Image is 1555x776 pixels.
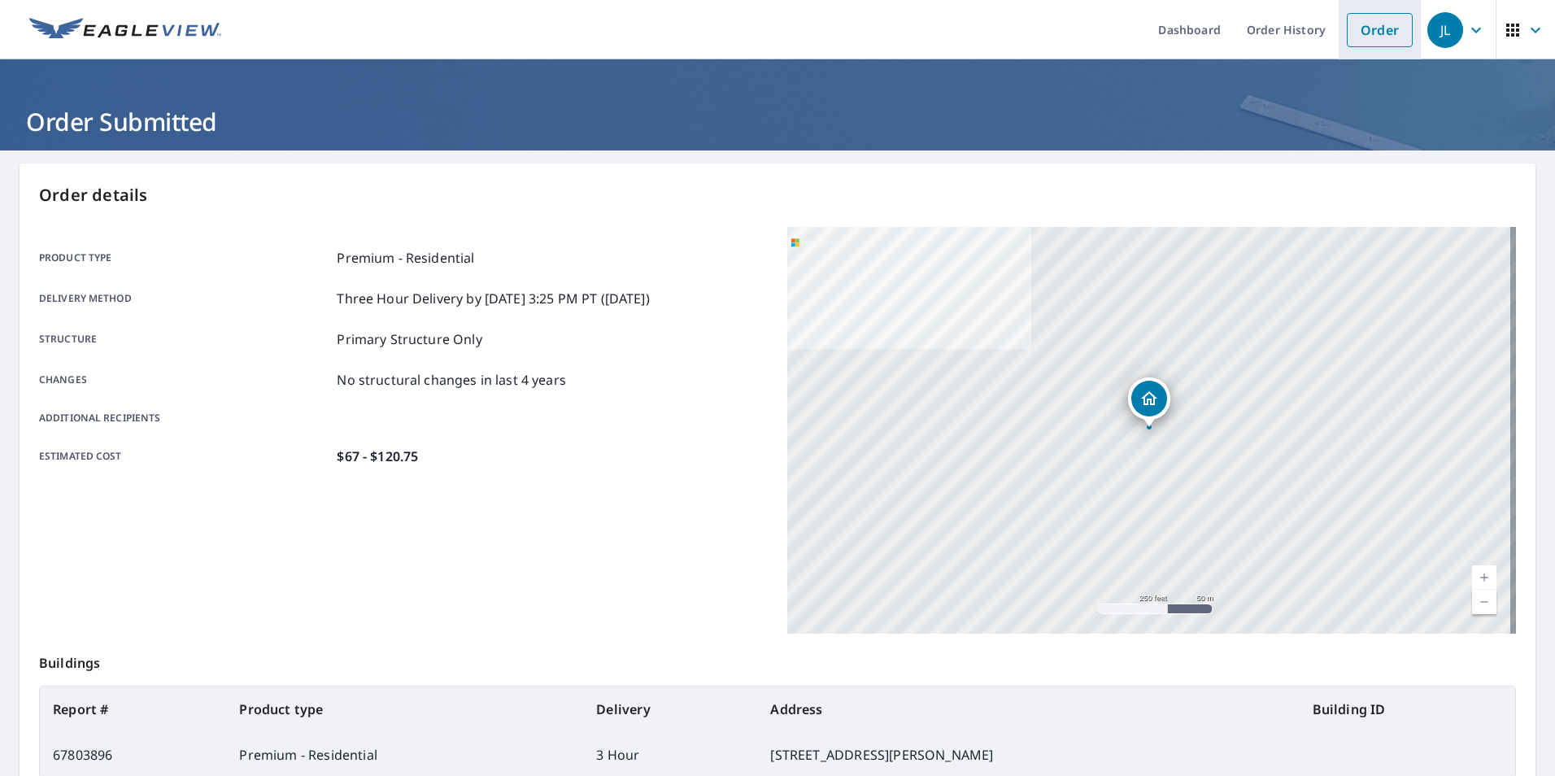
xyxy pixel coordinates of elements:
a: Current Level 17, Zoom In [1472,565,1496,590]
p: Delivery method [39,289,330,308]
p: $67 - $120.75 [337,447,418,466]
th: Building ID [1300,687,1515,732]
p: Product type [39,248,330,268]
p: Additional recipients [39,411,330,425]
div: Dropped pin, building 1, Residential property, 25 Sprague Ct Staten Island, NY 10307 [1128,377,1170,428]
h1: Order Submitted [20,105,1535,138]
p: Estimated cost [39,447,330,466]
p: Structure [39,329,330,349]
p: Premium - Residential [337,248,474,268]
th: Address [757,687,1299,732]
th: Delivery [583,687,757,732]
a: Order [1347,13,1413,47]
th: Report # [40,687,226,732]
img: EV Logo [29,18,221,42]
p: Changes [39,370,330,390]
p: Order details [39,183,1516,207]
a: Current Level 17, Zoom Out [1472,590,1496,614]
div: JL [1427,12,1463,48]
p: Primary Structure Only [337,329,481,349]
p: Buildings [39,634,1516,686]
th: Product type [226,687,583,732]
p: No structural changes in last 4 years [337,370,566,390]
p: Three Hour Delivery by [DATE] 3:25 PM PT ([DATE]) [337,289,649,308]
